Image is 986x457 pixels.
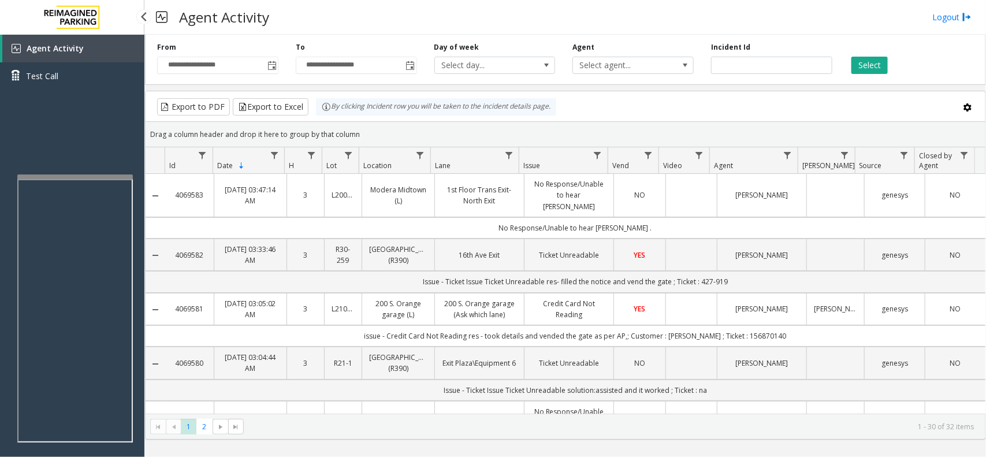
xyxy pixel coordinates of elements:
a: 3 [294,250,317,261]
a: [PERSON_NAME] [724,358,799,369]
span: Go to the next page [216,422,225,432]
span: Vend [612,161,629,170]
span: Toggle popup [404,57,416,73]
label: Day of week [434,42,479,53]
a: 16th Ave Exit [442,250,517,261]
a: 200 S. Orange garage (L) [369,298,427,320]
a: 4069582 [172,250,207,261]
button: Select [851,57,888,74]
span: NO [950,304,961,314]
a: [GEOGRAPHIC_DATA] (R390) [369,352,427,374]
a: genesys [872,303,918,314]
a: NO [932,303,978,314]
a: genesys [872,250,918,261]
label: Agent [572,42,594,53]
a: Modera Midtown (L) [369,184,427,206]
span: Sortable [237,161,246,170]
a: Lot Filter Menu [341,147,356,163]
img: logout [962,11,972,23]
a: 4069580 [172,358,207,369]
a: Ticket Unreadable [531,250,607,261]
button: Export to Excel [233,98,308,116]
a: Credit Card Not Reading [531,298,607,320]
td: issue - Credit Card Not Reading res - took details and vended the gate as per AP,; Customer : [PE... [165,325,985,347]
a: Lane Filter Menu [501,147,516,163]
a: Vend Filter Menu [641,147,656,163]
a: Date Filter Menu [266,147,282,163]
a: 4069583 [172,190,207,200]
a: genesys [872,358,918,369]
td: No Response/Unable to hear [PERSON_NAME] . [165,217,985,239]
a: No Response/Unable to hear [PERSON_NAME] [531,179,607,212]
a: Collapse Details [146,305,165,314]
a: NO [932,358,978,369]
span: NO [950,250,961,260]
a: Logout [932,11,972,23]
span: [PERSON_NAME] [802,161,855,170]
img: 'icon' [12,44,21,53]
a: NO [621,190,658,200]
a: [PERSON_NAME] [724,303,799,314]
img: infoIcon.svg [322,102,331,112]
span: Go to the last page [228,419,244,435]
a: Agent Activity [2,35,144,62]
a: [DATE] 03:47:14 AM [221,184,280,206]
a: Exit Plaza\Equipment 6 [442,358,517,369]
span: Toggle popup [265,57,278,73]
a: Location Filter Menu [412,147,428,163]
span: NO [634,358,645,368]
a: Agent Filter Menu [780,147,795,163]
td: Issue - Ticket Issue Ticket Unreadable solution:assisted and it worked ; Ticket : na [165,380,985,401]
a: [DATE] 02:44:30 AM [221,411,280,433]
h3: Agent Activity [173,3,275,31]
a: 1st Floor Trans Exit- North Exit [442,184,517,206]
label: From [157,42,176,53]
a: I61-176 [332,411,355,433]
span: H [289,161,295,170]
a: [PERSON_NAME] [724,190,799,200]
span: Issue [524,161,541,170]
label: Incident Id [711,42,750,53]
a: genesys [872,190,918,200]
a: Collapse Details [146,191,165,200]
span: Go to the next page [213,419,228,435]
a: [DATE] 03:33:46 AM [221,244,280,266]
a: 200 S. Orange garage (Ask which lane) [442,298,517,320]
span: Closed by Agent [919,151,952,170]
span: YES [634,304,646,314]
button: Export to PDF [157,98,230,116]
a: R21-1 [332,358,355,369]
a: YES [621,250,658,261]
span: NO [950,190,961,200]
span: Page 2 [196,419,212,434]
span: NO [634,190,645,200]
span: Id [169,161,176,170]
span: NO [950,358,961,368]
span: Location [363,161,392,170]
a: Closed by Agent Filter Menu [957,147,972,163]
span: Agent [714,161,733,170]
span: Select agent... [573,57,669,73]
a: [DATE] 03:05:02 AM [221,298,280,320]
span: Go to the last page [231,422,240,432]
a: 4069581 [172,303,207,314]
a: YES [621,303,658,314]
span: Agent Activity [27,43,84,54]
a: [PERSON_NAME] [724,250,799,261]
span: YES [634,250,646,260]
span: Page 1 [181,419,196,434]
span: Select day... [435,57,531,73]
img: pageIcon [156,3,168,31]
div: Data table [146,147,985,414]
a: H Filter Menu [303,147,319,163]
a: Collapse Details [146,251,165,260]
span: Video [663,161,682,170]
a: [DATE] 03:04:44 AM [221,352,280,374]
a: L21086700 [332,303,355,314]
a: Parker Filter Menu [837,147,853,163]
a: No Response/Unable to hear [PERSON_NAME] [531,406,607,440]
a: [PERSON_NAME] [814,303,857,314]
span: Test Call [26,70,58,82]
a: [GEOGRAPHIC_DATA] (R390) [369,244,427,266]
a: Source Filter Menu [896,147,912,163]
